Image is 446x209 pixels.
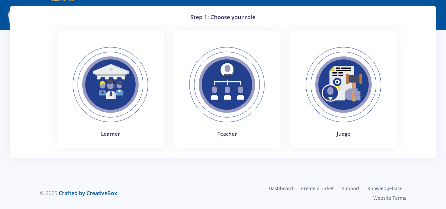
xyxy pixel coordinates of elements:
a: Knowledgebase [363,184,406,193]
h4: Judge [298,130,389,138]
a: Create a Ticket [297,184,338,193]
a: Support [338,184,363,193]
h3: Step 1: Choose your role [18,13,428,21]
h4: Teacher [182,130,272,138]
a: Dashboard [265,184,297,193]
span: Knowledgebase [367,185,402,192]
div: © 2025 [40,189,218,197]
a: Judges Judge [285,31,402,158]
a: Teacher Teacher [169,31,285,158]
a: Crafted by CreativeBox [59,190,117,197]
a: Website Terms [369,193,406,203]
img: Learner [65,39,156,130]
img: Judges [298,39,389,130]
h4: Learner [65,130,156,138]
img: Teacher [182,39,272,130]
a: Learner Learner [52,31,169,158]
